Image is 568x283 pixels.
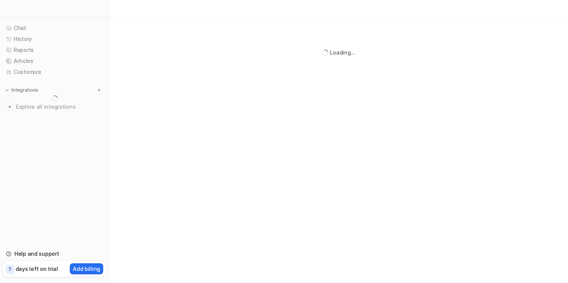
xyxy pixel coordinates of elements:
[16,101,103,113] span: Explore all integrations
[6,103,14,111] img: explore all integrations
[330,48,355,56] div: Loading...
[3,67,106,77] a: Customize
[3,102,106,112] a: Explore all integrations
[3,34,106,44] a: History
[8,266,11,273] p: 7
[16,265,58,273] p: days left on trial
[11,87,38,93] p: Integrations
[3,249,106,259] a: Help and support
[3,86,41,94] button: Integrations
[3,45,106,55] a: Reports
[3,23,106,33] a: Chat
[70,263,103,274] button: Add billing
[96,88,102,93] img: menu_add.svg
[3,56,106,66] a: Articles
[73,265,100,273] p: Add billing
[5,88,10,93] img: expand menu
